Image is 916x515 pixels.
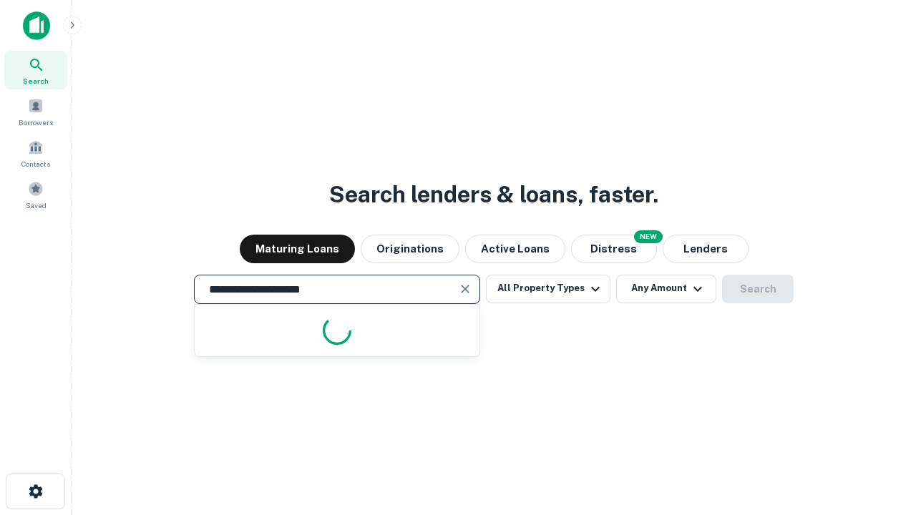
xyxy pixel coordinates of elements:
button: Search distressed loans with lien and other non-mortgage details. [571,235,657,263]
a: Contacts [4,134,67,172]
button: Lenders [663,235,749,263]
iframe: Chat Widget [844,401,916,469]
a: Saved [4,175,67,214]
a: Search [4,51,67,89]
a: Borrowers [4,92,67,131]
span: Contacts [21,158,50,170]
span: Borrowers [19,117,53,128]
span: Search [23,75,49,87]
img: capitalize-icon.png [23,11,50,40]
span: Saved [26,200,47,211]
button: Maturing Loans [240,235,355,263]
div: NEW [634,230,663,243]
button: Any Amount [616,275,716,303]
button: All Property Types [486,275,610,303]
button: Originations [361,235,459,263]
button: Clear [455,279,475,299]
h3: Search lenders & loans, faster. [329,177,658,212]
button: Active Loans [465,235,565,263]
